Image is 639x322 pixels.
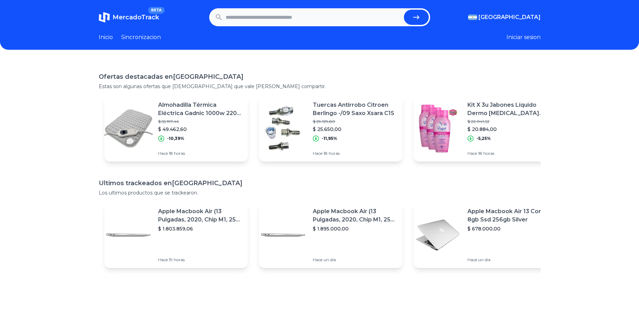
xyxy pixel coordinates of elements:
[467,119,552,124] p: $ 22.041,52
[99,33,113,41] a: Inicio
[322,136,337,141] p: -11,95%
[468,15,477,20] img: Argentina
[468,13,541,21] button: [GEOGRAPHIC_DATA]
[158,126,242,133] p: $ 49.462,60
[99,189,541,196] p: Los ultimos productos que se trackearon.
[478,13,541,21] span: [GEOGRAPHIC_DATA]
[467,225,552,232] p: $ 678.000,00
[313,101,397,117] p: Tuercas Antirrobo Citroen Berlingo -/09 Saxo Xsara C15
[259,202,403,268] a: Featured imageApple Macbook Air (13 Pulgadas, 2020, Chip M1, 256 Gb De Ssd, 8 Gb De Ram) - Plata$...
[121,33,161,41] a: Sincronizacion
[99,83,541,90] p: Estas son algunas ofertas que [DEMOGRAPHIC_DATA] que vale [PERSON_NAME] compartir.
[313,151,397,156] p: Hace 18 horas
[414,211,462,259] img: Featured image
[313,119,397,124] p: $ 29.129,80
[313,126,397,133] p: $ 25.650,00
[158,151,242,156] p: Hace 18 horas
[158,257,242,263] p: Hace 19 horas
[104,104,153,153] img: Featured image
[313,257,397,263] p: Hace un día
[467,126,552,133] p: $ 20.884,00
[414,104,462,153] img: Featured image
[259,211,307,259] img: Featured image
[167,136,184,141] p: -10,39%
[259,104,307,153] img: Featured image
[467,151,552,156] p: Hace 18 horas
[467,207,552,224] p: Apple Macbook Air 13 Core I5 8gb Ssd 256gb Silver
[414,202,557,268] a: Featured imageApple Macbook Air 13 Core I5 8gb Ssd 256gb Silver$ 678.000,00Hace un día
[104,202,248,268] a: Featured imageApple Macbook Air (13 Pulgadas, 2020, Chip M1, 256 Gb De Ssd, 8 Gb De Ram) - Plata$...
[99,12,159,23] a: MercadoTrackBETA
[158,225,242,232] p: $ 1.803.859,06
[99,72,541,82] h1: Ofertas destacadas en [GEOGRAPHIC_DATA]
[467,101,552,117] p: Kit X 3u Jabones Líquido Dermo [MEDICAL_DATA] Odor Block 240ml
[476,136,491,141] p: -5,25%
[506,33,541,41] button: Iniciar sesion
[99,178,541,188] h1: Ultimos trackeados en [GEOGRAPHIC_DATA]
[113,13,159,21] span: MercadoTrack
[467,257,552,263] p: Hace un día
[313,225,397,232] p: $ 1.895.000,00
[99,12,110,23] img: MercadoTrack
[158,101,242,117] p: Almohadilla Térmica Eléctrica Gadnic 1000w 220v Lavable
[313,207,397,224] p: Apple Macbook Air (13 Pulgadas, 2020, Chip M1, 256 Gb De Ssd, 8 Gb De Ram) - Plata
[104,95,248,162] a: Featured imageAlmohadilla Térmica Eléctrica Gadnic 1000w 220v Lavable$ 55.197,46$ 49.462,60-10,39...
[104,211,153,259] img: Featured image
[148,7,164,14] span: BETA
[158,207,242,224] p: Apple Macbook Air (13 Pulgadas, 2020, Chip M1, 256 Gb De Ssd, 8 Gb De Ram) - Plata
[259,95,403,162] a: Featured imageTuercas Antirrobo Citroen Berlingo -/09 Saxo Xsara C15$ 29.129,80$ 25.650,00-11,95%...
[414,95,557,162] a: Featured imageKit X 3u Jabones Líquido Dermo [MEDICAL_DATA] Odor Block 240ml$ 22.041,52$ 20.884,0...
[158,119,242,124] p: $ 55.197,46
